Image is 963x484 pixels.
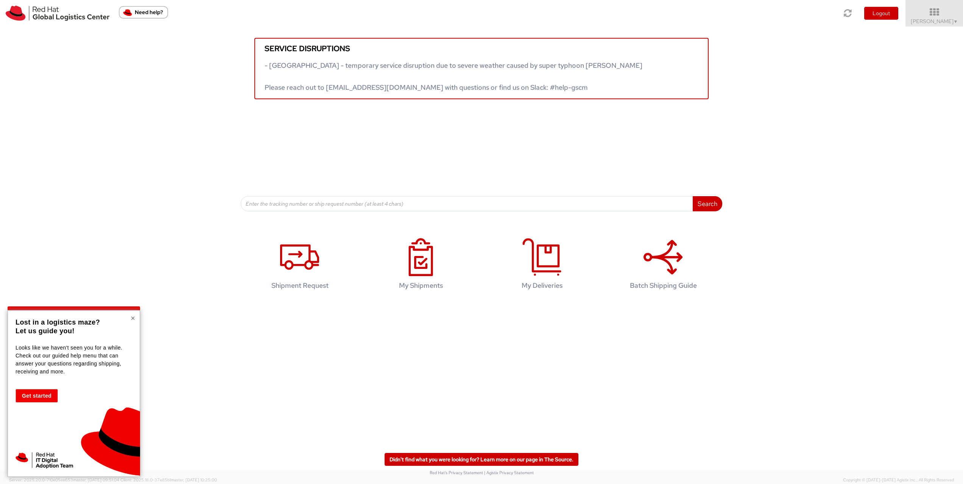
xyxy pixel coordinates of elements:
[485,230,599,301] a: My Deliveries
[484,470,534,475] a: | Agistix Privacy Statement
[73,477,119,482] span: master, [DATE] 09:51:04
[843,477,954,483] span: Copyright © [DATE]-[DATE] Agistix Inc., All Rights Reserved
[119,6,168,19] button: Need help?
[241,196,693,211] input: Enter the tracking number or ship request number (at least 4 chars)
[243,230,357,301] a: Shipment Request
[614,282,712,289] h4: Batch Shipping Guide
[372,282,470,289] h4: My Shipments
[606,230,720,301] a: Batch Shipping Guide
[16,327,75,335] strong: Let us guide you!
[864,7,898,20] button: Logout
[493,282,591,289] h4: My Deliveries
[16,389,58,403] button: Get started
[16,344,130,376] p: Looks like we haven't seen you for a while. Check out our guided help menu that can answer your q...
[265,44,698,53] h5: Service disruptions
[254,38,709,99] a: Service disruptions - [GEOGRAPHIC_DATA] - temporary service disruption due to severe weather caus...
[911,18,958,25] span: [PERSON_NAME]
[385,453,578,466] a: Didn't find what you were looking for? Learn more on our page in The Source.
[265,61,642,92] span: - [GEOGRAPHIC_DATA] - temporary service disruption due to severe weather caused by super typhoon ...
[430,470,483,475] a: Red Hat's Privacy Statement
[364,230,478,301] a: My Shipments
[120,477,217,482] span: Client: 2025.18.0-37e85b1
[6,6,109,21] img: rh-logistics-00dfa346123c4ec078e1.svg
[251,282,349,289] h4: Shipment Request
[171,477,217,482] span: master, [DATE] 10:25:00
[16,319,100,326] strong: Lost in a logistics maze?
[9,477,119,482] span: Server: 2025.20.0-710e05ee653
[693,196,722,211] button: Search
[131,314,135,322] button: Close
[954,19,958,25] span: ▼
